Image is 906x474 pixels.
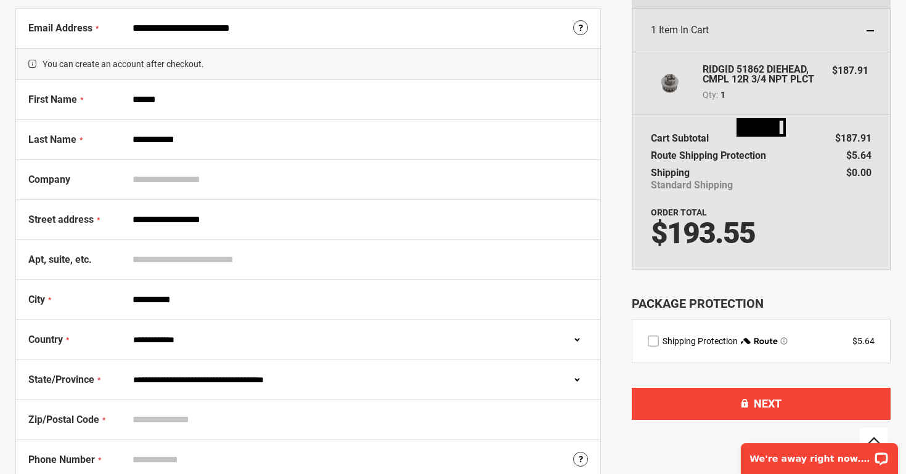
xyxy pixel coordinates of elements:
[28,22,92,34] span: Email Address
[780,337,788,345] span: Learn more
[632,295,891,313] div: Package Protection
[737,118,786,137] img: Loading...
[663,336,738,346] span: Shipping Protection
[28,94,77,105] span: First Name
[28,254,92,265] span: Apt, suite, etc.
[28,414,99,425] span: Zip/Postal Code
[28,454,95,465] span: Phone Number
[28,334,63,345] span: Country
[28,214,94,225] span: Street address
[632,388,891,420] button: Next
[733,435,906,474] iframe: LiveChat chat widget
[28,294,45,305] span: City
[28,374,94,385] span: State/Province
[852,335,875,347] div: $5.64
[28,134,76,145] span: Last Name
[754,397,782,410] span: Next
[16,48,600,80] span: You can create an account after checkout.
[28,174,70,185] span: Company
[648,335,875,347] div: route shipping protection selector element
